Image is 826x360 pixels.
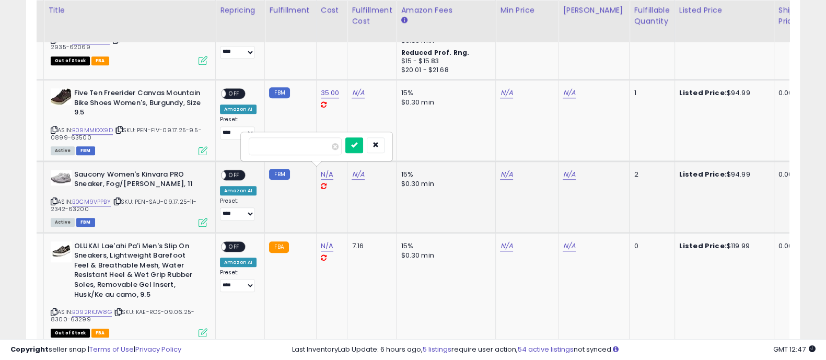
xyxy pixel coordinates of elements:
span: All listings that are currently out of stock and unavailable for purchase on Amazon [51,329,90,338]
span: | SKU: PEN-SAU-09.17.25-11-2342-63200 [51,198,197,213]
span: All listings currently available for purchase on Amazon [51,146,75,155]
div: Listed Price [679,5,770,16]
span: OFF [226,170,242,179]
b: Five Ten Freerider Canvas Mountain Bike Shoes Women's, Burgundy, Size 9.5 [74,88,201,120]
small: FBA [269,241,288,253]
div: $94.99 [679,88,766,98]
span: | SKU: KAE-ROS-09.06.25-8300-63299 [51,308,194,323]
div: $20.01 - $21.68 [401,66,487,75]
b: Saucony Women's Kinvara PRO Sneaker, Fog/[PERSON_NAME], 11 [74,170,201,192]
a: B0CM9VPPBY [72,198,111,206]
div: Amazon AI [220,186,257,195]
small: FBM [269,87,289,98]
span: OFF [226,89,242,98]
span: FBA [91,329,109,338]
a: 35.00 [321,88,340,98]
div: 0.00 [778,241,796,251]
div: 15% [401,170,487,179]
a: N/A [352,169,364,180]
div: Preset: [220,198,257,220]
a: 5 listings [423,344,451,354]
div: 7.16 [352,241,388,251]
div: $119.99 [679,241,766,251]
div: Amazon AI [220,258,257,267]
div: Min Price [500,5,554,16]
a: N/A [321,241,333,251]
div: 15% [401,241,487,251]
div: 15% [401,88,487,98]
a: N/A [321,169,333,180]
a: Privacy Policy [135,344,181,354]
div: Cost [321,5,343,16]
div: Fulfillable Quantity [634,5,670,27]
div: ASIN: [51,88,207,154]
div: $0.30 min [401,179,487,189]
a: N/A [500,88,513,98]
img: 41SbKxL04YL._SL40_.jpg [51,241,72,262]
div: $94.99 [679,170,766,179]
img: 31d-oZNZ3ZL._SL40_.jpg [51,170,72,185]
div: Title [48,5,211,16]
div: Ship Price [778,5,799,27]
a: N/A [563,88,575,98]
div: ASIN: [51,8,207,64]
div: Preset: [220,269,257,292]
strong: Copyright [10,344,49,354]
a: N/A [563,169,575,180]
a: B092RKJW8G [72,308,112,317]
a: N/A [500,241,513,251]
a: N/A [352,88,364,98]
span: OFF [226,242,242,251]
div: seller snap | | [10,345,181,355]
span: FBM [76,218,95,227]
div: Fulfillment Cost [352,5,392,27]
b: Listed Price: [679,241,727,251]
span: | SKU: TAM-ROS-09.02.25-2935-62069 [51,36,193,51]
div: Last InventoryLab Update: 6 hours ago, require user action, not synced. [292,345,816,355]
span: 2025-09-18 12:47 GMT [773,344,816,354]
div: 0.00 [778,88,796,98]
small: FBM [269,169,289,180]
div: Fulfillment [269,5,311,16]
b: Reduced Prof. Rng. [401,48,469,57]
a: B09MMKXX9D [72,126,113,135]
div: Amazon Fees [401,5,491,16]
div: Preset: [220,36,257,59]
div: Repricing [220,5,260,16]
span: FBA [91,56,109,65]
span: | SKU: PEN-FIV-09.17.25-9.5-0899-63500 [51,126,202,142]
div: Preset: [220,116,257,139]
div: $0.30 min [401,98,487,107]
small: Amazon Fees. [401,16,407,25]
div: 0 [634,241,666,251]
b: Listed Price: [679,88,727,98]
a: 54 active listings [518,344,574,354]
span: FBM [76,146,95,155]
div: 2 [634,170,666,179]
img: 41e5eduJvtL._SL40_.jpg [51,88,72,105]
div: $0.30 min [401,251,487,260]
a: N/A [500,169,513,180]
div: ASIN: [51,170,207,226]
div: 1 [634,88,666,98]
div: 0.00 [778,170,796,179]
span: All listings that are currently out of stock and unavailable for purchase on Amazon [51,56,90,65]
a: Terms of Use [89,344,134,354]
b: OLUKAI Lae'ahi Pa'i Men's Slip On Sneakers, Lightweight Barefoot Feel & Breathable Mesh, Water Re... [74,241,201,302]
div: $15 - $15.83 [401,57,487,66]
span: All listings currently available for purchase on Amazon [51,218,75,227]
b: Listed Price: [679,169,727,179]
div: [PERSON_NAME] [563,5,625,16]
a: N/A [563,241,575,251]
div: Amazon AI [220,104,257,114]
